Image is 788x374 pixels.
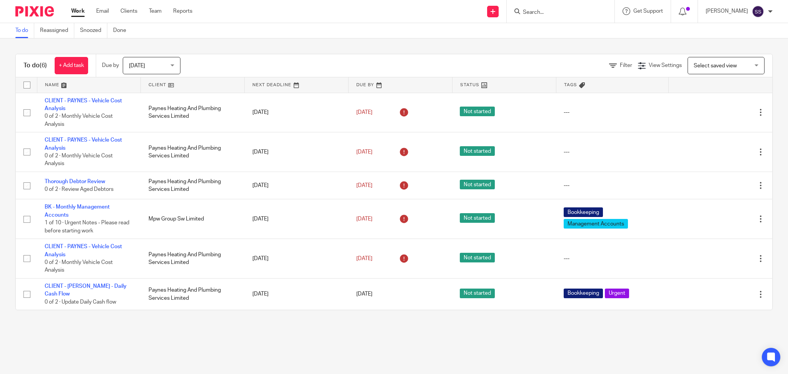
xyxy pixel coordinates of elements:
[45,187,114,192] span: 0 of 2 · Review Aged Debtors
[356,149,372,155] span: [DATE]
[694,63,737,68] span: Select saved view
[564,207,603,217] span: Bookkeeping
[45,98,122,111] a: CLIENT - PAYNES - Vehicle Cost Analysis
[45,114,113,127] span: 0 of 2 · Monthly Vehicle Cost Analysis
[564,148,661,156] div: ---
[15,23,34,38] a: To do
[356,110,372,115] span: [DATE]
[245,279,349,310] td: [DATE]
[141,239,245,279] td: Paynes Heating And Plumbing Services Limited
[460,180,495,189] span: Not started
[71,7,85,15] a: Work
[564,289,603,298] span: Bookkeeping
[45,153,113,167] span: 0 of 2 · Monthly Vehicle Cost Analysis
[141,172,245,199] td: Paynes Heating And Plumbing Services Limited
[245,199,349,239] td: [DATE]
[522,9,591,16] input: Search
[564,219,628,229] span: Management Accounts
[141,279,245,310] td: Paynes Heating And Plumbing Services Limited
[356,216,372,222] span: [DATE]
[45,220,129,234] span: 1 of 10 · Urgent Notes - Please read before starting work
[141,132,245,172] td: Paynes Heating And Plumbing Services Limited
[620,63,632,68] span: Filter
[460,213,495,223] span: Not started
[15,6,54,17] img: Pixie
[149,7,162,15] a: Team
[80,23,107,38] a: Snoozed
[45,299,116,305] span: 0 of 2 · Update Daily Cash flow
[356,292,372,297] span: [DATE]
[173,7,192,15] a: Reports
[245,172,349,199] td: [DATE]
[460,289,495,298] span: Not started
[141,199,245,239] td: Mpw Group Sw Limited
[564,109,661,116] div: ---
[141,93,245,132] td: Paynes Heating And Plumbing Services Limited
[245,93,349,132] td: [DATE]
[752,5,764,18] img: svg%3E
[40,62,47,68] span: (6)
[356,256,372,261] span: [DATE]
[460,146,495,156] span: Not started
[633,8,663,14] span: Get Support
[649,63,682,68] span: View Settings
[45,137,122,150] a: CLIENT - PAYNES - Vehicle Cost Analysis
[120,7,137,15] a: Clients
[245,132,349,172] td: [DATE]
[45,244,122,257] a: CLIENT - PAYNES - Vehicle Cost Analysis
[45,284,127,297] a: CLIENT - [PERSON_NAME] - Daily Cash Flow
[706,7,748,15] p: [PERSON_NAME]
[564,182,661,189] div: ---
[460,107,495,116] span: Not started
[102,62,119,69] p: Due by
[45,179,105,184] a: Thorough Debtor Review
[356,183,372,188] span: [DATE]
[113,23,132,38] a: Done
[564,83,577,87] span: Tags
[605,289,629,298] span: Urgent
[96,7,109,15] a: Email
[40,23,74,38] a: Reassigned
[45,204,110,217] a: BK - Monthly Management Accounts
[129,63,145,68] span: [DATE]
[460,253,495,262] span: Not started
[564,255,661,262] div: ---
[55,57,88,74] a: + Add task
[45,260,113,273] span: 0 of 2 · Monthly Vehicle Cost Analysis
[245,239,349,279] td: [DATE]
[23,62,47,70] h1: To do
